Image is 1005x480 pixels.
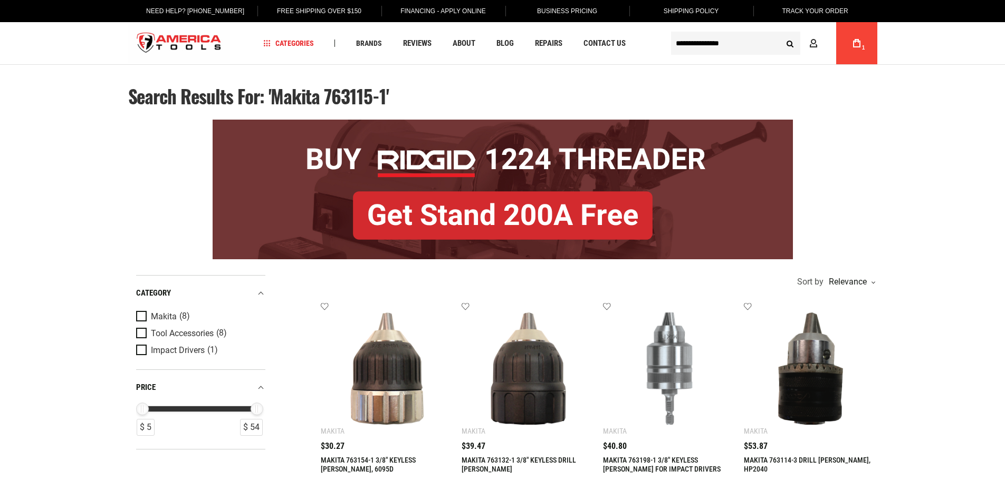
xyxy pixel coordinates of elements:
[744,442,768,450] span: $53.87
[331,312,444,425] img: MAKITA 763154-1 3/8
[754,312,867,425] img: MAKITA 763114-3 DRILL CHUCK, HP2040
[472,312,585,425] img: MAKITA 763132-1 3/8
[213,120,793,259] img: BOGO: Buy RIDGID® 1224 Threader, Get Stand 200A Free!
[356,40,382,47] span: Brands
[826,278,875,286] div: Relevance
[744,427,768,435] div: Makita
[664,7,719,15] span: Shipping Policy
[137,418,155,436] div: $ 5
[321,427,344,435] div: Makita
[744,456,870,473] a: MAKITA 763114-3 DRILL [PERSON_NAME], HP2040
[403,40,432,47] span: Reviews
[128,24,231,63] img: America Tools
[128,82,389,110] span: Search results for: 'makita 763115-1'
[351,36,387,51] a: Brands
[603,427,627,435] div: Makita
[136,275,265,449] div: Product Filters
[151,346,205,355] span: Impact Drivers
[136,286,265,300] div: category
[151,329,214,338] span: Tool Accessories
[462,456,576,473] a: MAKITA 763132-1 3/8" KEYLESS DRILL [PERSON_NAME]
[579,36,630,51] a: Contact Us
[797,278,824,286] span: Sort by
[453,40,475,47] span: About
[496,40,514,47] span: Blog
[847,22,867,64] a: 1
[603,456,721,473] a: MAKITA 763198-1 3/8" KEYLESS [PERSON_NAME] FOR IMPACT DRIVERS
[535,40,562,47] span: Repairs
[492,36,519,51] a: Blog
[136,345,263,356] a: Impact Drivers (1)
[462,442,485,450] span: $39.47
[216,329,227,338] span: (8)
[614,312,726,425] img: MAKITA 763198-1 3/8
[321,456,416,473] a: MAKITA 763154-1 3/8" KEYLESS [PERSON_NAME], 6095D
[603,442,627,450] span: $40.80
[136,311,263,322] a: Makita (8)
[136,328,263,339] a: Tool Accessories (8)
[263,40,314,47] span: Categories
[462,427,485,435] div: Makita
[213,120,793,128] a: BOGO: Buy RIDGID® 1224 Threader, Get Stand 200A Free!
[136,380,265,395] div: price
[780,33,800,53] button: Search
[151,312,177,321] span: Makita
[128,24,231,63] a: store logo
[207,346,218,355] span: (1)
[179,312,190,321] span: (8)
[862,45,865,51] span: 1
[448,36,480,51] a: About
[240,418,263,436] div: $ 54
[583,40,626,47] span: Contact Us
[321,442,344,450] span: $30.27
[259,36,319,51] a: Categories
[398,36,436,51] a: Reviews
[530,36,567,51] a: Repairs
